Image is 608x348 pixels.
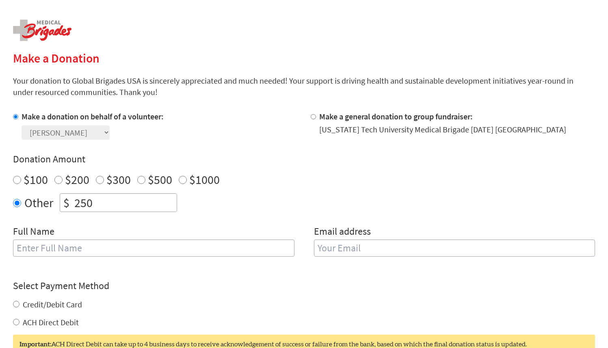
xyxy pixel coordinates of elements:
h4: Donation Amount [13,153,595,166]
h2: Make a Donation [13,51,595,65]
input: Your Email [314,240,595,257]
label: ACH Direct Debit [23,317,79,327]
input: Enter Amount [73,194,177,212]
label: $200 [65,172,89,187]
label: Make a donation on behalf of a volunteer: [22,111,164,121]
p: Your donation to Global Brigades USA is sincerely appreciated and much needed! Your support is dr... [13,75,595,98]
label: $300 [106,172,131,187]
img: logo-medical.png [13,19,71,41]
strong: Important: [19,341,51,348]
label: $1000 [189,172,220,187]
div: $ [60,194,73,212]
label: Make a general donation to group fundraiser: [319,111,473,121]
label: $100 [24,172,48,187]
label: Other [24,193,53,212]
div: [US_STATE] Tech University Medical Brigade [DATE] [GEOGRAPHIC_DATA] [319,124,566,135]
h4: Select Payment Method [13,279,595,292]
label: Email address [314,225,371,240]
label: Full Name [13,225,54,240]
label: $500 [148,172,172,187]
input: Enter Full Name [13,240,294,257]
label: Credit/Debit Card [23,299,82,309]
